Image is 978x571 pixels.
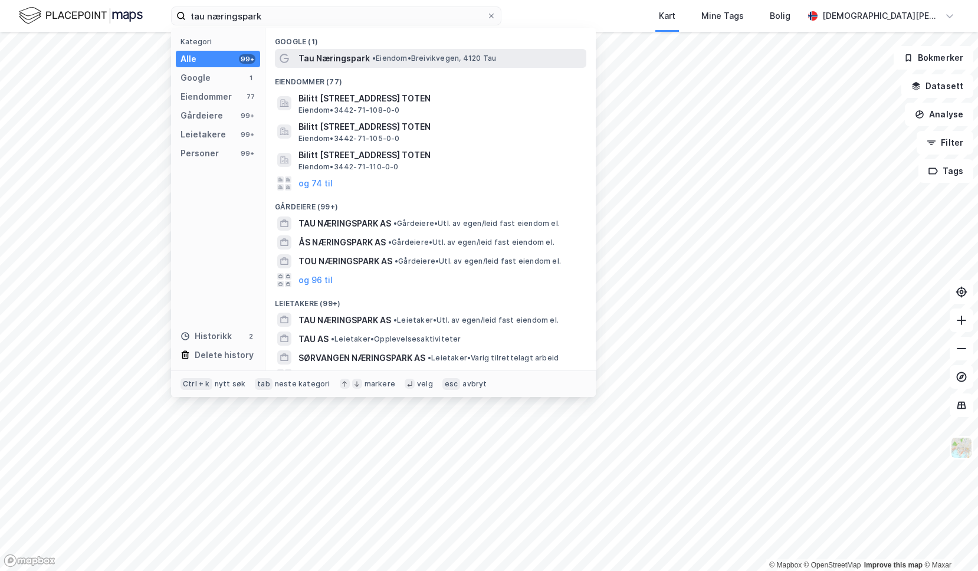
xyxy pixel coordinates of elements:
div: 2 [246,332,255,341]
span: Eiendom • 3442-71-108-0-0 [298,106,400,115]
span: Leietaker • Opplevelsesaktiviteter [331,334,461,344]
iframe: Chat Widget [919,514,978,571]
input: Søk på adresse, matrikkel, gårdeiere, leietakere eller personer [186,7,487,25]
button: Filter [917,131,973,155]
div: avbryt [462,379,487,389]
span: • [395,257,398,265]
div: Bolig [770,9,790,23]
div: velg [417,379,433,389]
span: Eiendom • Breivikvegen, 4120 Tau [372,54,496,63]
span: • [331,334,334,343]
div: tab [255,378,273,390]
span: Leietaker • Varig tilrettelagt arbeid [428,353,559,363]
span: • [393,219,397,228]
div: Ctrl + k [180,378,212,390]
div: 1 [246,73,255,83]
div: esc [442,378,461,390]
span: SØRVANGEN NÆRINGSPARK AS [298,351,425,365]
button: Datasett [901,74,973,98]
span: Gårdeiere • Utl. av egen/leid fast eiendom el. [393,219,560,228]
div: 99+ [239,111,255,120]
div: Leietakere (99+) [265,290,596,311]
span: TAU AS [298,332,329,346]
div: Eiendommer [180,90,232,104]
button: Tags [918,159,973,183]
span: Gårdeiere • Utl. av egen/leid fast eiendom el. [388,238,554,247]
div: Alle [180,52,196,66]
span: • [428,353,431,362]
div: 99+ [239,149,255,158]
span: • [372,54,376,63]
div: Eiendommer (77) [265,68,596,89]
a: OpenStreetMap [804,561,861,569]
div: markere [365,379,395,389]
button: og 96 til [298,273,333,287]
span: Eiendom • 3442-71-105-0-0 [298,134,400,143]
div: Kart [659,9,675,23]
span: TOU NÆRINGSPARK AS [298,254,392,268]
img: logo.f888ab2527a4732fd821a326f86c7f29.svg [19,5,143,26]
div: Gårdeiere (99+) [265,193,596,214]
div: Leietakere [180,127,226,142]
a: Mapbox [769,561,802,569]
a: Improve this map [864,561,923,569]
div: Gårdeiere [180,109,223,123]
span: TAU NÆRINGSPARK AS [298,216,391,231]
div: Personer [180,146,219,160]
div: 99+ [239,54,255,64]
span: Bilitt [STREET_ADDRESS] TOTEN [298,120,582,134]
span: Bilitt [STREET_ADDRESS] TOTEN [298,91,582,106]
div: 99+ [239,130,255,139]
div: Historikk [180,329,232,343]
img: Z [950,437,973,459]
span: Bilitt [STREET_ADDRESS] TOTEN [298,148,582,162]
div: Delete history [195,348,254,362]
div: [DEMOGRAPHIC_DATA][PERSON_NAME] [822,9,940,23]
button: Bokmerker [894,46,973,70]
span: Gårdeiere • Utl. av egen/leid fast eiendom el. [395,257,561,266]
div: Kontrollprogram for chat [919,514,978,571]
span: • [393,316,397,324]
div: 77 [246,92,255,101]
span: Leietaker • Utl. av egen/leid fast eiendom el. [393,316,559,325]
span: TAU NÆRINGSPARK AS [298,313,391,327]
button: og 96 til [298,369,333,383]
div: nytt søk [215,379,246,389]
div: Google (1) [265,28,596,49]
button: og 74 til [298,176,333,191]
button: Analyse [905,103,973,126]
span: • [388,238,392,247]
div: Mine Tags [701,9,744,23]
div: Kategori [180,37,260,46]
span: ÅS NÆRINGSPARK AS [298,235,386,250]
span: Tau Næringspark [298,51,370,65]
a: Mapbox homepage [4,554,55,567]
span: Eiendom • 3442-71-110-0-0 [298,162,399,172]
div: neste kategori [275,379,330,389]
div: Google [180,71,211,85]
